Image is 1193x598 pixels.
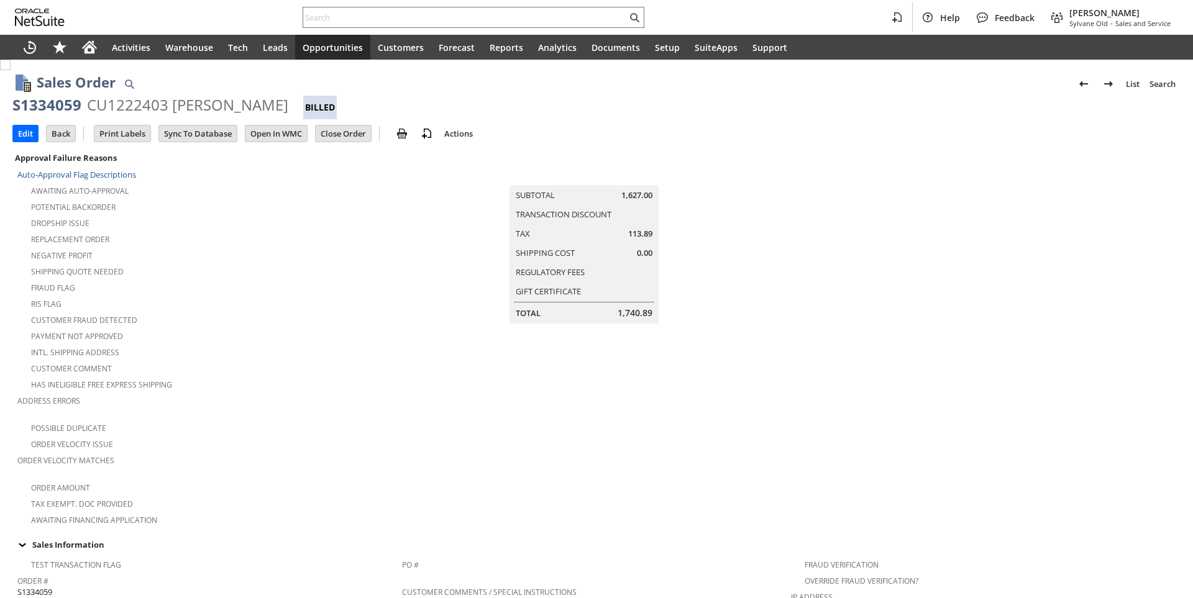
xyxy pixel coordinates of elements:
a: Order # [17,576,48,586]
input: Open In WMC [245,125,307,142]
span: Warehouse [165,42,213,53]
div: Sales Information [12,537,1176,553]
a: Gift Certificate [516,286,581,297]
a: Fraud Flag [31,283,75,293]
a: Leads [255,35,295,60]
a: List [1121,74,1145,94]
span: Sylvane Old [1069,19,1108,28]
a: Replacement Order [31,234,109,245]
a: Tech [221,35,255,60]
a: Warehouse [158,35,221,60]
span: Sales and Service [1115,19,1171,28]
svg: Search [627,10,642,25]
a: Shipping Quote Needed [31,266,124,277]
span: Analytics [538,42,577,53]
svg: Home [82,40,97,55]
input: Print Labels [94,125,150,142]
a: RIS flag [31,299,62,309]
h1: Sales Order [37,72,116,93]
a: Tax Exempt. Doc Provided [31,499,133,509]
a: Recent Records [15,35,45,60]
a: Tax [516,228,530,239]
span: Opportunities [303,42,363,53]
span: 1,740.89 [618,307,652,319]
div: Billed [303,96,337,119]
a: Support [745,35,795,60]
span: - [1110,19,1113,28]
span: [PERSON_NAME] [1069,7,1171,19]
a: Search [1145,74,1181,94]
span: Tech [228,42,248,53]
span: Feedback [995,12,1035,24]
svg: Shortcuts [52,40,67,55]
span: 113.89 [628,228,652,240]
a: Awaiting Auto-Approval [31,186,129,196]
span: Forecast [439,42,475,53]
img: add-record.svg [419,126,434,141]
input: Close Order [316,125,371,142]
a: Setup [647,35,687,60]
span: S1334059 [17,586,52,598]
a: Home [75,35,104,60]
input: Sync To Database [159,125,237,142]
a: Has Ineligible Free Express Shipping [31,379,172,390]
span: Setup [655,42,680,53]
a: Dropship Issue [31,218,89,229]
img: Previous [1076,76,1091,91]
a: Subtotal [516,189,555,201]
input: Edit [13,125,38,142]
svg: logo [15,9,65,26]
a: Opportunities [295,35,370,60]
span: 0.00 [637,247,652,259]
a: Transaction Discount [516,209,611,220]
a: Analytics [531,35,584,60]
span: Leads [263,42,288,53]
a: Override Fraud Verification? [805,576,918,586]
a: Customer Comments / Special Instructions [402,587,577,597]
a: Customer Fraud Detected [31,315,137,325]
a: Shipping Cost [516,247,575,258]
span: Activities [112,42,150,53]
div: Shortcuts [45,35,75,60]
a: Forecast [431,35,482,60]
a: Test Transaction Flag [31,559,121,570]
a: Negative Profit [31,250,93,261]
a: Intl. Shipping Address [31,347,119,358]
a: Fraud Verification [805,559,879,570]
span: Documents [592,42,640,53]
span: Help [940,12,960,24]
a: Regulatory Fees [516,266,585,278]
a: Activities [104,35,158,60]
img: Quick Find [122,76,137,91]
a: Awaiting Financing Application [31,515,157,525]
div: Approval Failure Reasons [12,150,397,166]
span: Support [752,42,787,53]
span: Customers [378,42,424,53]
a: Customer Comment [31,363,112,374]
a: Order Velocity Matches [17,455,114,466]
a: Auto-Approval Flag Descriptions [17,169,136,180]
a: Total [516,307,541,319]
img: print.svg [395,126,409,141]
span: Reports [490,42,523,53]
input: Back [47,125,75,142]
a: Order Amount [31,482,90,493]
a: Address Errors [17,396,80,406]
svg: Recent Records [22,40,37,55]
div: CU1222403 [PERSON_NAME] [87,95,288,115]
caption: Summary [510,165,659,185]
span: 1,627.00 [621,189,652,201]
img: Next [1101,76,1116,91]
a: Potential Backorder [31,202,116,212]
a: Order Velocity Issue [31,439,113,450]
a: PO # [402,559,419,570]
a: Customers [370,35,431,60]
div: S1334059 [12,95,81,115]
a: Documents [584,35,647,60]
a: Possible Duplicate [31,423,106,433]
input: Search [303,10,627,25]
a: Actions [439,128,478,139]
td: Sales Information [12,537,1181,553]
a: SuiteApps [687,35,745,60]
a: Reports [482,35,531,60]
